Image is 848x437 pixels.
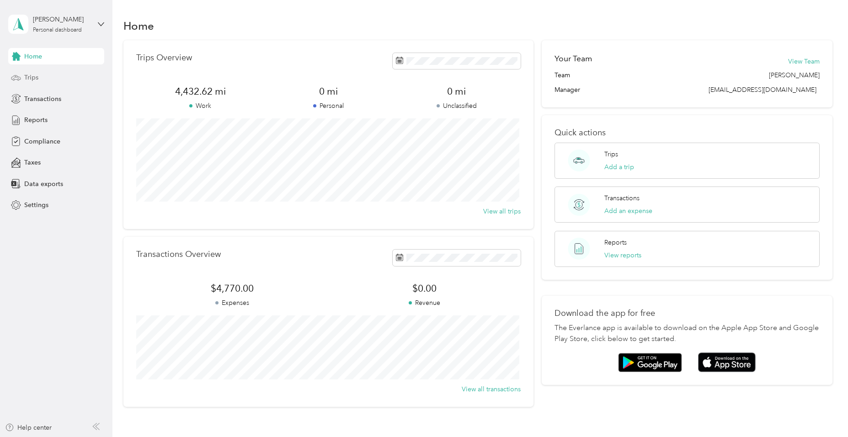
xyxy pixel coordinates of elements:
span: Taxes [24,158,41,167]
span: 4,432.62 mi [136,85,264,98]
button: View all trips [483,207,521,216]
span: Team [555,70,570,80]
p: Revenue [329,298,521,308]
span: $4,770.00 [136,282,329,295]
h2: Your Team [555,53,592,64]
img: App store [698,352,756,372]
p: Reports [604,238,627,247]
span: 0 mi [393,85,521,98]
h1: Home [123,21,154,31]
img: Google play [618,353,682,372]
button: View Team [788,57,820,66]
span: [EMAIL_ADDRESS][DOMAIN_NAME] [709,86,816,94]
span: [PERSON_NAME] [769,70,820,80]
div: Personal dashboard [33,27,82,33]
p: Work [136,101,264,111]
p: Transactions [604,193,640,203]
p: The Everlance app is available to download on the Apple App Store and Google Play Store, click be... [555,323,820,345]
span: Trips [24,73,38,82]
p: Download the app for free [555,309,820,318]
span: 0 mi [264,85,392,98]
span: Home [24,52,42,61]
button: Help center [5,423,52,432]
span: Data exports [24,179,63,189]
p: Unclassified [393,101,521,111]
button: Add a trip [604,162,634,172]
p: Expenses [136,298,329,308]
button: View all transactions [462,384,521,394]
p: Transactions Overview [136,250,221,259]
button: Add an expense [604,206,652,216]
span: $0.00 [329,282,521,295]
span: Compliance [24,137,60,146]
span: Manager [555,85,580,95]
p: Trips [604,149,618,159]
button: View reports [604,250,641,260]
p: Personal [264,101,392,111]
span: Transactions [24,94,61,104]
span: Reports [24,115,48,125]
p: Trips Overview [136,53,192,63]
p: Quick actions [555,128,820,138]
div: [PERSON_NAME] [33,15,90,24]
span: Settings [24,200,48,210]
